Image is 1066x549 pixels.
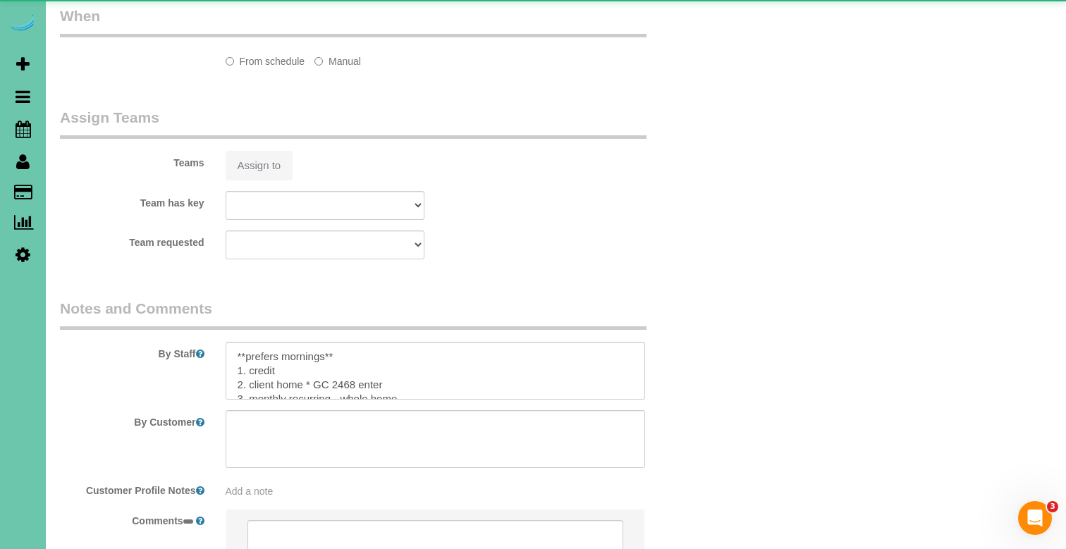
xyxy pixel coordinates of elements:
label: Comments [49,509,215,528]
legend: When [60,6,647,37]
label: From schedule [226,49,305,68]
label: By Staff [49,342,215,361]
label: Teams [49,151,215,170]
span: 3 [1047,501,1058,512]
span: Add a note [226,486,274,497]
iframe: Intercom live chat [1018,501,1052,535]
label: By Customer [49,410,215,429]
legend: Assign Teams [60,107,647,139]
img: Automaid Logo [8,14,37,34]
input: Manual [314,57,323,66]
label: Manual [314,49,361,68]
legend: Notes and Comments [60,298,647,330]
label: Customer Profile Notes [49,479,215,498]
label: Team requested [49,230,215,249]
input: From schedule [226,57,234,66]
label: Team has key [49,191,215,210]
